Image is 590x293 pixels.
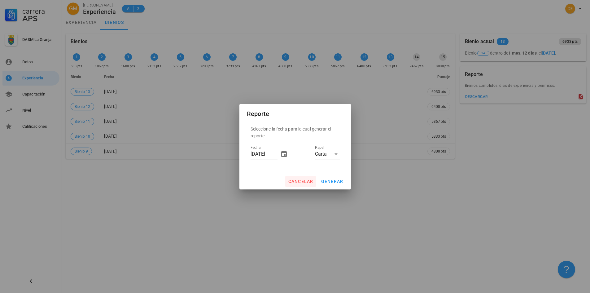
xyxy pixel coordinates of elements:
[315,151,327,157] div: Carta
[318,176,346,187] button: generar
[251,145,260,150] label: Fecha
[288,179,313,184] span: cancelar
[315,149,340,159] div: PapelCarta
[247,109,269,119] div: Reporte
[321,179,343,184] span: generar
[251,126,340,139] p: Seleccione la fecha para la cual generar el reporte.
[285,176,316,187] button: cancelar
[315,145,324,150] label: Papel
